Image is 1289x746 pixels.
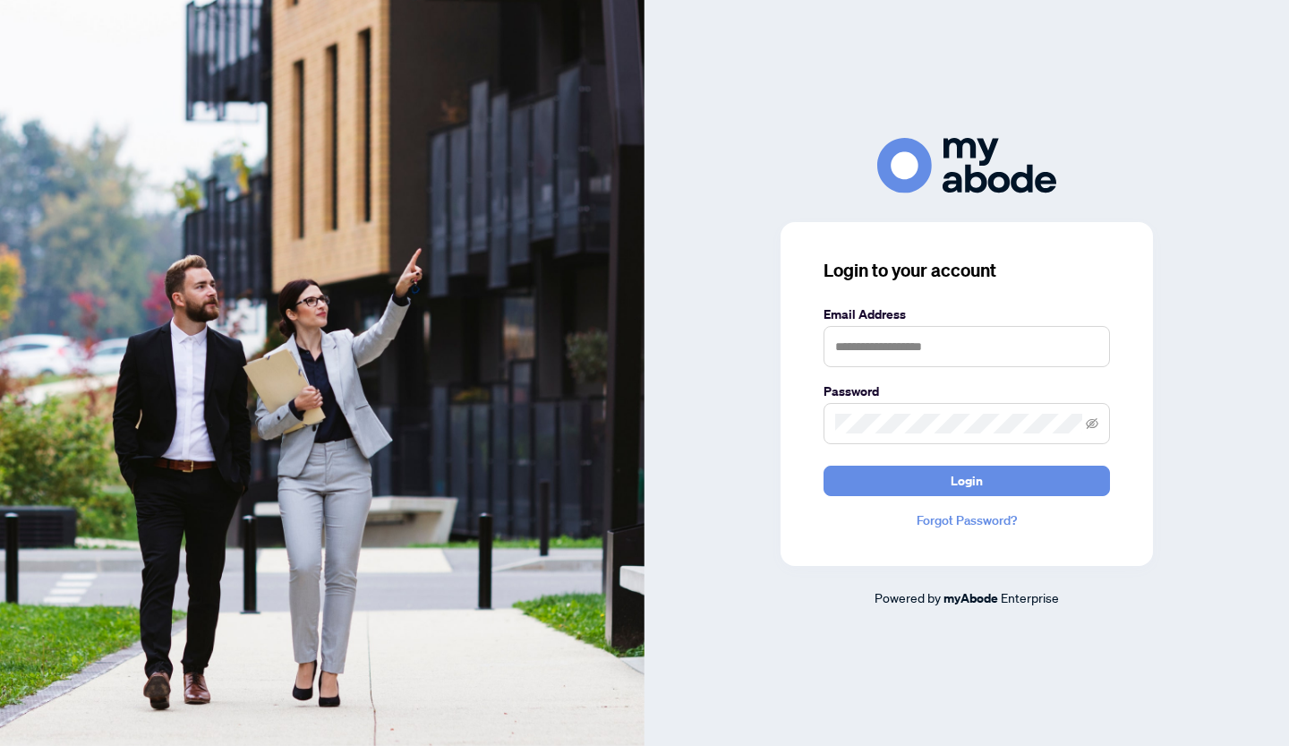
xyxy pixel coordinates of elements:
span: Powered by [875,589,941,605]
a: Forgot Password? [824,510,1110,530]
img: ma-logo [877,138,1056,193]
button: Login [824,466,1110,496]
h3: Login to your account [824,258,1110,283]
label: Password [824,382,1110,401]
label: Email Address [824,304,1110,324]
span: eye-invisible [1086,417,1098,430]
a: myAbode [943,588,998,608]
span: Enterprise [1001,589,1059,605]
span: Login [951,467,983,495]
